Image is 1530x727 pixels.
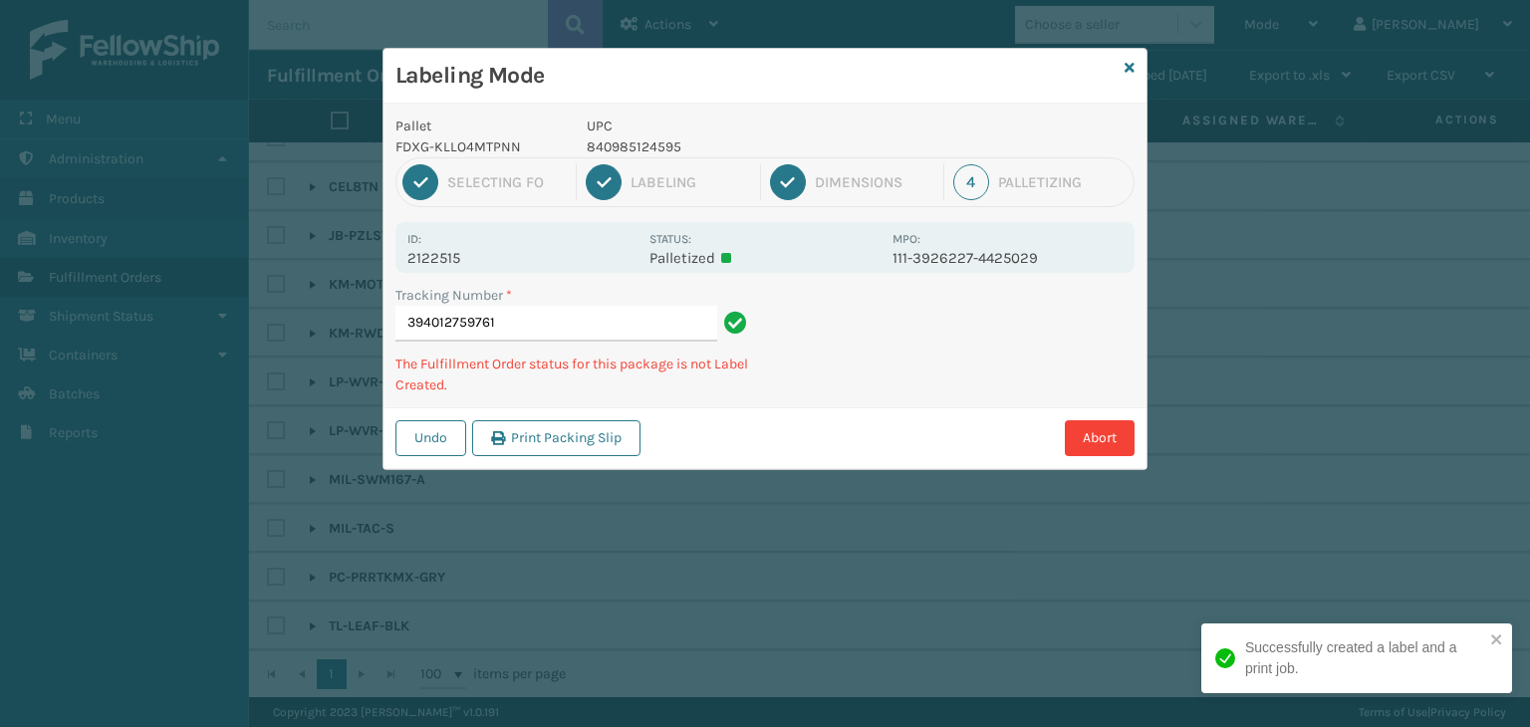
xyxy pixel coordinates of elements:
button: Print Packing Slip [472,420,640,456]
div: Successfully created a label and a print job. [1245,637,1484,679]
h3: Labeling Mode [395,61,1117,91]
button: Abort [1065,420,1135,456]
div: 3 [770,164,806,200]
label: Tracking Number [395,285,512,306]
button: Undo [395,420,466,456]
label: MPO: [892,232,920,246]
label: Status: [649,232,691,246]
p: UPC [587,116,881,136]
div: 1 [402,164,438,200]
p: Palletized [649,249,880,267]
div: Palletizing [998,173,1128,191]
p: Pallet [395,116,563,136]
div: Labeling [631,173,750,191]
div: 2 [586,164,622,200]
p: The Fulfillment Order status for this package is not Label Created. [395,354,753,395]
div: 4 [953,164,989,200]
div: Selecting FO [447,173,567,191]
p: 2122515 [407,249,637,267]
p: FDXG-KLLO4MTPNN [395,136,563,157]
button: close [1490,631,1504,650]
div: Dimensions [815,173,934,191]
label: Id: [407,232,421,246]
p: 840985124595 [587,136,881,157]
p: 111-3926227-4425029 [892,249,1123,267]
